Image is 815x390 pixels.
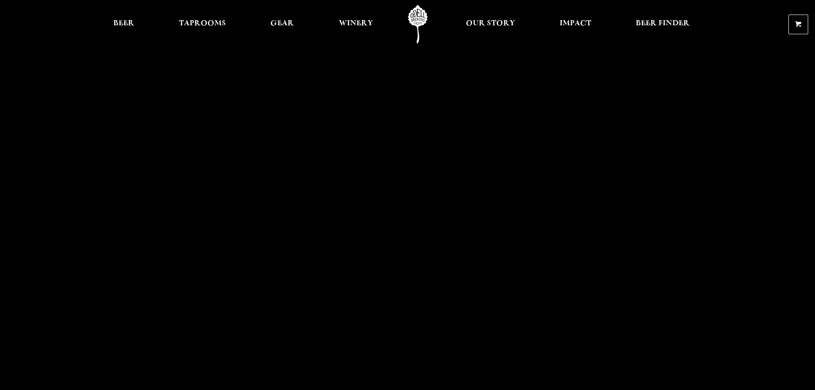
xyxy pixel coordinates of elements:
[460,5,521,44] a: Our Story
[554,5,597,44] a: Impact
[466,20,515,27] span: Our Story
[179,20,226,27] span: Taprooms
[113,20,134,27] span: Beer
[560,20,591,27] span: Impact
[270,20,294,27] span: Gear
[108,5,140,44] a: Beer
[265,5,299,44] a: Gear
[173,5,231,44] a: Taprooms
[402,5,434,44] a: Odell Home
[630,5,695,44] a: Beer Finder
[636,20,690,27] span: Beer Finder
[333,5,379,44] a: Winery
[339,20,373,27] span: Winery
